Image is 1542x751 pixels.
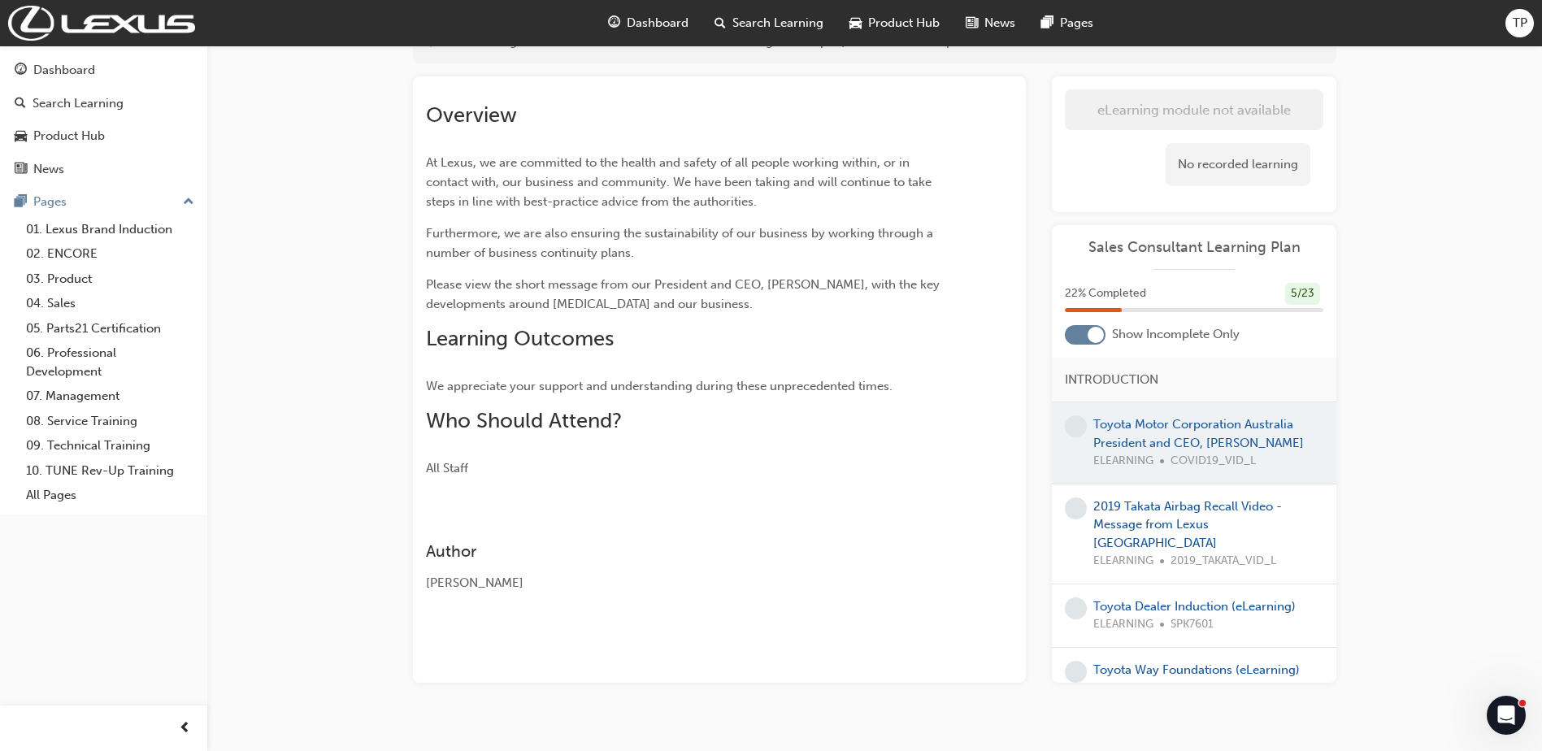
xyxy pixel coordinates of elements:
[20,433,201,458] a: 09. Technical Training
[1093,599,1296,614] a: Toyota Dealer Induction (eLearning)
[20,316,201,341] a: 05. Parts21 Certification
[966,13,978,33] span: news-icon
[15,163,27,177] span: news-icon
[1065,497,1087,519] span: learningRecordVerb_NONE-icon
[1171,615,1214,634] span: SPK7601
[732,14,823,33] span: Search Learning
[1112,325,1240,344] span: Show Incomplete Only
[426,408,622,433] span: Who Should Attend?
[426,542,954,561] h3: Author
[179,718,191,739] span: prev-icon
[1065,284,1146,303] span: 22 % Completed
[426,102,517,128] span: Overview
[15,195,27,210] span: pages-icon
[7,187,201,217] button: Pages
[7,154,201,184] a: News
[426,461,468,475] span: All Staff
[1065,661,1087,683] span: learningRecordVerb_NONE-icon
[426,326,614,351] span: Learning Outcomes
[20,217,201,242] a: 01. Lexus Brand Induction
[1065,89,1323,130] button: eLearning module not available
[20,341,201,384] a: 06. Professional Development
[1028,7,1106,40] a: pages-iconPages
[1171,679,1214,697] span: SPK4501
[608,13,620,33] span: guage-icon
[426,226,936,260] span: Furthermore, we are also ensuring the sustainability of our business by working through a number ...
[1060,14,1093,33] span: Pages
[20,384,201,409] a: 07. Management
[33,160,64,179] div: News
[426,277,943,311] span: Please view the short message from our President and CEO, [PERSON_NAME], with the key development...
[868,14,940,33] span: Product Hub
[425,35,437,50] span: exclaim-icon
[836,7,953,40] a: car-iconProduct Hub
[15,129,27,144] span: car-icon
[1065,415,1087,437] span: learningRecordVerb_NONE-icon
[33,127,105,145] div: Product Hub
[1093,662,1300,677] a: Toyota Way Foundations (eLearning)
[1166,143,1310,186] div: No recorded learning
[627,14,688,33] span: Dashboard
[426,574,954,593] div: [PERSON_NAME]
[1093,615,1153,634] span: ELEARNING
[595,7,702,40] a: guage-iconDashboard
[15,63,27,78] span: guage-icon
[715,13,726,33] span: search-icon
[1487,696,1526,735] iframe: Intercom live chat
[849,13,862,33] span: car-icon
[1171,552,1276,571] span: 2019_TAKATA_VID_L
[7,121,201,151] a: Product Hub
[1065,238,1323,257] a: Sales Consultant Learning Plan
[1065,597,1087,619] span: learningRecordVerb_NONE-icon
[183,192,194,213] span: up-icon
[8,6,195,41] img: Trak
[1093,499,1282,550] a: 2019 Takata Airbag Recall Video - Message from Lexus [GEOGRAPHIC_DATA]
[1285,283,1320,305] div: 5 / 23
[33,61,95,80] div: Dashboard
[1065,371,1158,389] span: INTRODUCTION
[426,155,935,209] span: At Lexus, we are committed to the health and safety of all people working within, or in contact w...
[20,409,201,434] a: 08. Service Training
[426,379,893,393] span: We appreciate your support and understanding during these unprecedented times.
[1093,679,1153,697] span: ELEARNING
[1041,13,1053,33] span: pages-icon
[7,89,201,119] a: Search Learning
[1513,14,1527,33] span: TP
[702,7,836,40] a: search-iconSearch Learning
[984,14,1015,33] span: News
[20,241,201,267] a: 02. ENCORE
[20,291,201,316] a: 04. Sales
[953,7,1028,40] a: news-iconNews
[7,55,201,85] a: Dashboard
[20,483,201,508] a: All Pages
[20,458,201,484] a: 10. TUNE Rev-Up Training
[15,97,26,111] span: search-icon
[1093,552,1153,571] span: ELEARNING
[7,52,201,187] button: DashboardSearch LearningProduct HubNews
[20,267,201,292] a: 03. Product
[1505,9,1534,37] button: TP
[33,193,67,211] div: Pages
[33,94,124,113] div: Search Learning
